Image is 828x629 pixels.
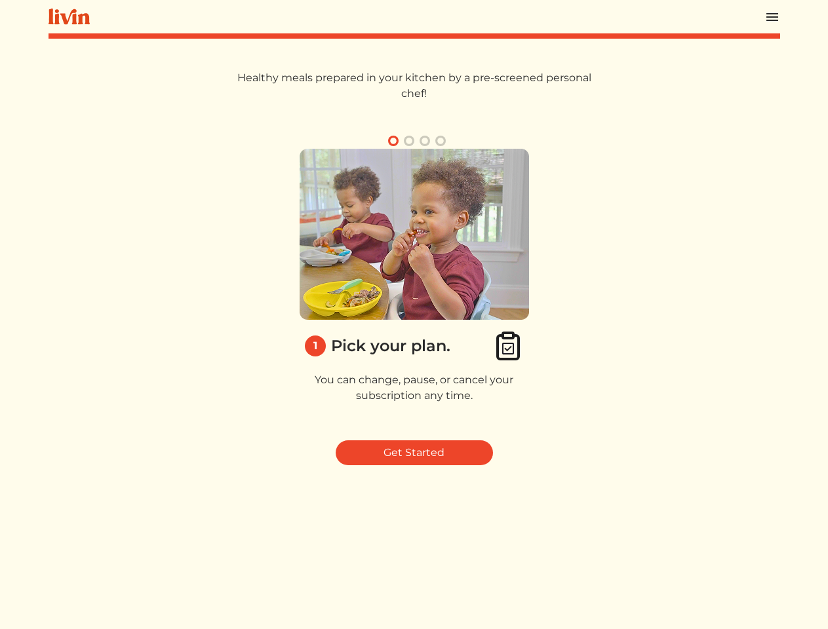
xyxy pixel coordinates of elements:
[336,440,493,465] a: Get Started
[305,335,326,356] div: 1
[764,9,780,25] img: menu_hamburger-cb6d353cf0ecd9f46ceae1c99ecbeb4a00e71ca567a856bd81f57e9d8c17bb26.svg
[231,70,597,102] p: Healthy meals prepared in your kitchen by a pre-screened personal chef!
[300,149,529,320] img: 1_pick_plan-58eb60cc534f7a7539062c92543540e51162102f37796608976bb4e513d204c1.png
[492,330,524,362] img: clipboard_check-4e1afea9aecc1d71a83bd71232cd3fbb8e4b41c90a1eb376bae1e516b9241f3c.svg
[49,9,90,25] img: livin-logo-a0d97d1a881af30f6274990eb6222085a2533c92bbd1e4f22c21b4f0d0e3210c.svg
[331,334,450,358] div: Pick your plan.
[300,372,529,404] p: You can change, pause, or cancel your subscription any time.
